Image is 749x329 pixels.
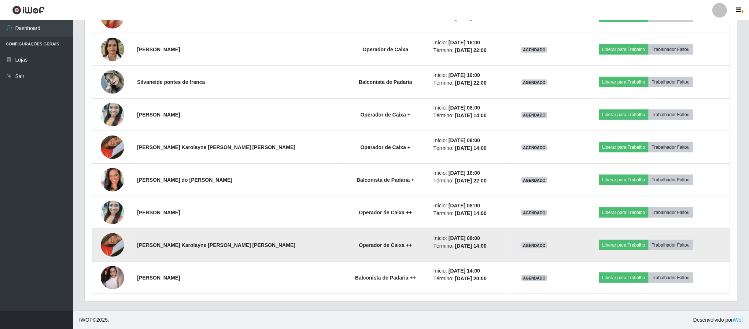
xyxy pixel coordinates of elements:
li: Início: [433,104,502,112]
a: iWof [733,317,743,323]
time: [DATE] 08:00 [449,105,480,111]
span: AGENDADO [521,112,547,118]
time: [DATE] 08:00 [449,235,480,241]
button: Trabalhador Faltou [649,175,693,185]
strong: [PERSON_NAME] [137,275,180,281]
strong: Silvaneide pontes de franca [137,79,205,85]
strong: Operador de Caixa + [361,112,411,118]
time: [DATE] 14:00 [455,243,487,249]
strong: Balconista de Padaria ++ [355,275,416,281]
button: Liberar para Trabalho [599,207,649,218]
button: Liberar para Trabalho [599,44,649,55]
li: Início: [433,39,502,47]
li: Início: [433,71,502,79]
li: Início: [433,169,502,177]
strong: Balconista de Padaria + [357,177,414,183]
li: Início: [433,202,502,210]
span: AGENDADO [521,47,547,53]
img: 1758708195650.jpeg [101,159,124,201]
strong: Operador de Caixa + [361,144,411,150]
button: Liberar para Trabalho [599,273,649,283]
time: [DATE] 08:00 [449,137,480,143]
time: [DATE] 22:00 [455,178,487,184]
button: Trabalhador Faltou [649,207,693,218]
strong: Balconista de Padaria [359,79,412,85]
li: Início: [433,267,502,275]
time: [DATE] 08:00 [449,203,480,208]
span: AGENDADO [521,145,547,151]
button: Trabalhador Faltou [649,273,693,283]
li: Término: [433,242,502,250]
time: [DATE] 14:00 [455,145,487,151]
li: Término: [433,47,502,54]
span: IWOF [79,317,93,323]
time: [DATE] 22:00 [455,47,487,53]
li: Término: [433,210,502,217]
strong: [PERSON_NAME] do [PERSON_NAME] [137,177,232,183]
img: 1720809249319.jpeg [101,34,124,65]
strong: Operador de Caixa ++ [359,210,412,215]
time: [DATE] 14:00 [449,268,480,274]
button: Liberar para Trabalho [599,110,649,120]
strong: Operador de Caixa ++ [359,242,412,248]
li: Início: [433,234,502,242]
strong: Operador de Caixa [363,47,409,52]
time: [DATE] 22:00 [455,80,487,86]
time: [DATE] 16:00 [449,170,480,176]
span: AGENDADO [521,275,547,281]
time: [DATE] 20:00 [455,276,487,281]
span: Desenvolvido por [693,316,743,324]
img: 1745451442211.jpeg [101,66,124,97]
button: Trabalhador Faltou [649,44,693,55]
img: 1758996718414.jpeg [101,266,124,289]
span: AGENDADO [521,243,547,248]
li: Término: [433,112,502,119]
img: 1650687338616.jpeg [101,192,124,233]
li: Término: [433,79,502,87]
li: Término: [433,275,502,282]
time: [DATE] 16:00 [449,40,480,45]
button: Liberar para Trabalho [599,77,649,87]
span: AGENDADO [521,210,547,216]
img: 1732041144811.jpeg [101,126,124,168]
button: Liberar para Trabalho [599,240,649,250]
button: Trabalhador Faltou [649,142,693,152]
time: [DATE] 16:00 [449,72,480,78]
strong: [PERSON_NAME] Karolayne [PERSON_NAME] [PERSON_NAME] [137,242,295,248]
button: Trabalhador Faltou [649,240,693,250]
button: Trabalhador Faltou [649,77,693,87]
img: 1732041144811.jpeg [101,224,124,266]
li: Término: [433,144,502,152]
button: Liberar para Trabalho [599,175,649,185]
img: 1650687338616.jpeg [101,94,124,136]
strong: [PERSON_NAME] [137,210,180,215]
strong: [PERSON_NAME] [137,47,180,52]
span: © 2025 . [79,316,109,324]
span: AGENDADO [521,177,547,183]
button: Liberar para Trabalho [599,142,649,152]
time: [DATE] 14:00 [455,210,487,216]
li: Início: [433,137,502,144]
strong: [PERSON_NAME] Karolayne [PERSON_NAME] [PERSON_NAME] [137,144,295,150]
img: CoreUI Logo [12,5,45,15]
li: Término: [433,177,502,185]
button: Trabalhador Faltou [649,110,693,120]
time: [DATE] 14:00 [455,112,487,118]
strong: [PERSON_NAME] [137,112,180,118]
span: AGENDADO [521,80,547,85]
